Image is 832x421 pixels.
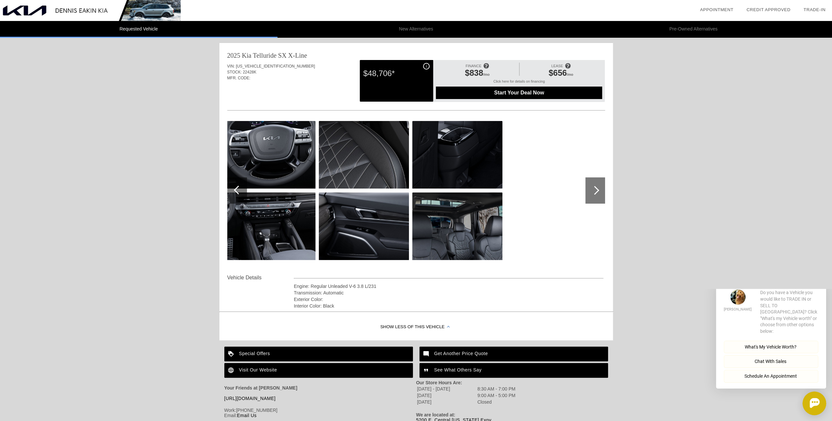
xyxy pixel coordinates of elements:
span: LEASE [551,64,563,68]
strong: Our Store Hours Are: [416,380,462,385]
span: STOCK: [227,70,242,74]
span: [US_VEHICLE_IDENTIFICATION_NUMBER] [236,64,315,69]
div: Email: [224,413,416,418]
a: See What Others Say [419,363,608,378]
td: [DATE] [417,392,477,398]
a: Credit Approved [746,7,790,12]
a: Visit Our Website [224,363,413,378]
img: 240c661b70e543c3b1d48571eb6903a7.jpg [225,192,315,260]
strong: Your Friends at [PERSON_NAME] [224,385,297,391]
a: Email Us [237,413,256,418]
div: Engine: Regular Unleaded V-6 3.8 L/231 [294,283,604,290]
a: Trade-In [803,7,825,12]
span: $656 [549,68,567,77]
a: [URL][DOMAIN_NAME] [224,396,276,401]
span: $838 [465,68,483,77]
img: ic_format_quote_white_24dp_2x.png [419,363,434,378]
span: VIN: [227,64,235,69]
span: FINANCE [466,64,481,68]
div: 2025 Kia Telluride [227,51,276,60]
span: MFR. CODE: [227,76,251,80]
td: [DATE] [417,399,477,405]
div: SX X-Line [278,51,307,60]
strong: We are located at: [416,412,456,417]
img: ic_mode_comment_white_24dp_2x.png [419,347,434,361]
img: fccb77e31f4f4d758a1d9a2c57ee9777.jpg [412,121,502,189]
div: Exterior Color: [294,296,604,303]
img: 4672b46ce87246b2a555753d23111223.jpg [412,192,502,260]
div: Vehicle Details [227,274,294,282]
a: Get Another Price Quote [419,347,608,361]
span: 22428K [243,70,256,74]
img: ic_loyalty_white_24dp_2x.png [224,347,239,361]
div: Quoted on [DATE] 9:06:54 PM [227,91,605,101]
span: [PHONE_NUMBER] [236,408,277,413]
div: Show Less of this Vehicle [219,314,613,340]
td: 9:00 AM - 5:00 PM [477,392,516,398]
span: Start Your Deal Now [444,90,594,96]
img: 5afdcb73e8b14a8c86ee560490cb0d03.jpg [319,192,409,260]
div: Interior Color: Black [294,303,604,309]
a: Special Offers [224,347,413,361]
span: i [426,64,427,69]
div: $48,706* [363,65,430,82]
img: d2d24a3980c54802b07af1893eaabe48.jpg [319,121,409,189]
li: Pre-Owned Alternatives [555,21,832,38]
iframe: Chat Assistance [702,289,832,421]
li: New Alternatives [277,21,555,38]
div: /mo [523,68,599,79]
div: Work: [224,408,416,413]
td: [DATE] - [DATE] [417,386,477,392]
img: c6be70dbe69142d887c42959ca239255.jpg [225,121,315,189]
td: Closed [477,399,516,405]
img: ic_language_white_24dp_2x.png [224,363,239,378]
div: Click here for details on financing [436,79,602,87]
a: Appointment [700,7,733,12]
td: 8:30 AM - 7:00 PM [477,386,516,392]
div: Transmission: Automatic [294,290,604,296]
div: /mo [439,68,515,79]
